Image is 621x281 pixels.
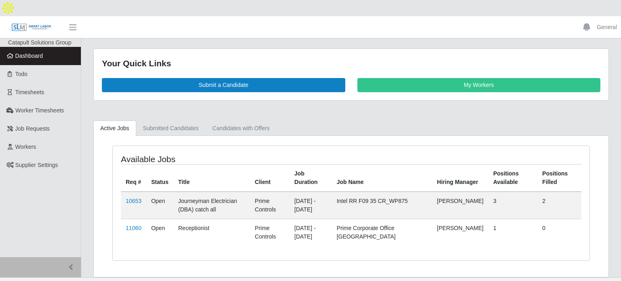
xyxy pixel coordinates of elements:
[332,192,432,219] td: Intel RR F09 35 CR_WP875
[289,219,332,246] td: [DATE] - [DATE]
[8,39,71,46] span: Catapult Solutions Group
[126,198,142,204] a: 10653
[146,164,173,192] th: Status
[332,164,432,192] th: Job Name
[102,78,345,92] a: Submit a Candidate
[146,219,173,246] td: Open
[332,219,432,246] td: Prime Corporate Office [GEOGRAPHIC_DATA]
[432,219,488,246] td: [PERSON_NAME]
[597,23,617,32] a: General
[537,192,581,219] td: 2
[15,162,58,168] span: Supplier Settings
[488,219,537,246] td: 1
[173,164,250,192] th: Title
[432,164,488,192] th: Hiring Manager
[537,219,581,246] td: 0
[15,107,64,114] span: Worker Timesheets
[289,192,332,219] td: [DATE] - [DATE]
[357,78,601,92] a: My Workers
[488,192,537,219] td: 3
[173,219,250,246] td: Receptionist
[15,71,27,77] span: Todo
[488,164,537,192] th: Positions Available
[146,192,173,219] td: Open
[173,192,250,219] td: Journeyman Electrician (DBA) catch all
[250,219,289,246] td: Prime Controls
[432,192,488,219] td: [PERSON_NAME]
[102,57,600,70] div: Your Quick Links
[11,23,52,32] img: SLM Logo
[121,164,146,192] th: Req #
[136,120,206,136] a: Submitted Candidates
[289,164,332,192] th: Job Duration
[15,89,44,95] span: Timesheets
[537,164,581,192] th: Positions Filled
[205,120,276,136] a: Candidates with Offers
[250,164,289,192] th: Client
[15,144,36,150] span: Workers
[250,192,289,219] td: Prime Controls
[126,225,142,231] a: 11060
[15,53,43,59] span: Dashboard
[121,154,306,164] h4: Available Jobs
[15,125,50,132] span: Job Requests
[93,120,136,136] a: Active Jobs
